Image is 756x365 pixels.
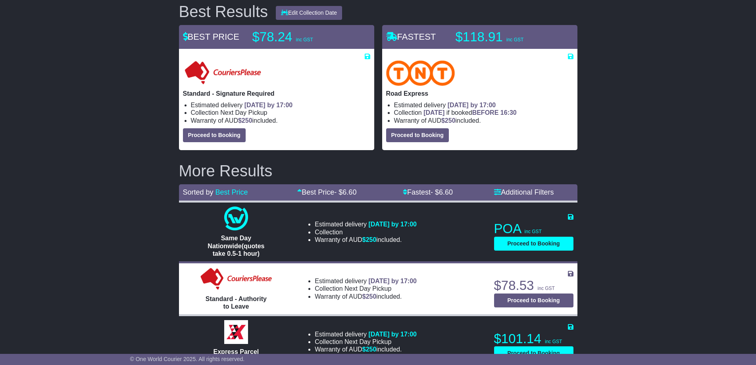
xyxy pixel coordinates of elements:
[297,188,356,196] a: Best Price- $6.60
[362,236,377,243] span: $
[394,101,573,109] li: Estimated delivery
[403,188,453,196] a: Fastest- $6.60
[362,293,377,300] span: $
[252,29,352,45] p: $78.24
[315,220,417,228] li: Estimated delivery
[315,346,417,353] li: Warranty of AUD included.
[368,221,417,228] span: [DATE] by 17:00
[183,60,263,86] img: Couriers Please: Standard - Signature Required
[439,188,453,196] span: 6.60
[342,188,356,196] span: 6.60
[215,188,248,196] a: Best Price
[344,285,391,292] span: Next Day Pickup
[494,278,573,294] p: $78.53
[366,293,377,300] span: 250
[368,331,417,338] span: [DATE] by 17:00
[183,128,246,142] button: Proceed to Booking
[208,235,264,257] span: Same Day Nationwide(quotes take 0.5-1 hour)
[315,293,417,300] li: Warranty of AUD included.
[130,356,245,362] span: © One World Courier 2025. All rights reserved.
[206,295,267,310] span: Standard - Authority to Leave
[179,162,577,180] h2: More Results
[191,109,370,116] li: Collection
[386,60,455,86] img: TNT Domestic: Road Express
[224,207,248,230] img: One World Courier: Same Day Nationwide(quotes take 0.5-1 hour)
[448,102,496,108] span: [DATE] by 17:00
[315,228,417,236] li: Collection
[315,338,417,346] li: Collection
[191,117,370,124] li: Warranty of AUD included.
[238,117,252,124] span: $
[366,346,377,353] span: 250
[224,320,248,344] img: Border Express: Express Parcel Service
[506,37,523,42] span: inc GST
[220,109,267,116] span: Next Day Pickup
[423,109,516,116] span: if booked
[315,330,417,338] li: Estimated delivery
[242,117,252,124] span: 250
[394,109,573,116] li: Collection
[494,331,573,347] p: $101.14
[494,188,554,196] a: Additional Filters
[315,277,417,285] li: Estimated delivery
[494,237,573,251] button: Proceed to Booking
[368,278,417,284] span: [DATE] by 17:00
[423,109,444,116] span: [DATE]
[386,32,436,42] span: FASTEST
[394,117,573,124] li: Warranty of AUD included.
[545,339,562,344] span: inc GST
[334,188,356,196] span: - $
[441,117,456,124] span: $
[494,221,573,237] p: POA
[500,109,517,116] span: 16:30
[183,32,239,42] span: BEST PRICE
[538,286,555,291] span: inc GST
[525,229,542,234] span: inc GST
[472,109,499,116] span: BEFORE
[183,90,370,97] p: Standard - Signature Required
[315,285,417,292] li: Collection
[214,348,259,363] span: Express Parcel Service
[199,267,274,291] img: Couriers Please: Standard - Authority to Leave
[175,3,272,20] div: Best Results
[494,346,573,360] button: Proceed to Booking
[386,128,449,142] button: Proceed to Booking
[494,294,573,307] button: Proceed to Booking
[386,90,573,97] p: Road Express
[244,102,293,108] span: [DATE] by 17:00
[445,117,456,124] span: 250
[456,29,555,45] p: $118.91
[315,236,417,243] li: Warranty of AUD included.
[431,188,453,196] span: - $
[276,6,342,20] button: Edit Collection Date
[366,236,377,243] span: 250
[191,101,370,109] li: Estimated delivery
[296,37,313,42] span: inc GST
[344,338,391,345] span: Next Day Pickup
[183,188,214,196] span: Sorted by
[362,346,377,353] span: $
